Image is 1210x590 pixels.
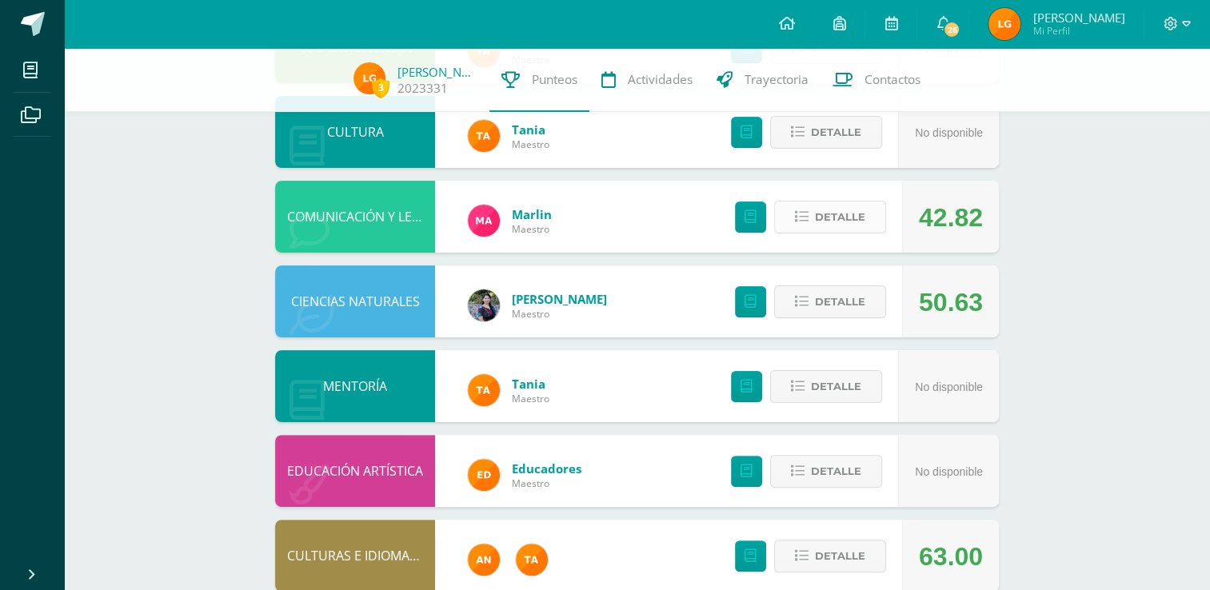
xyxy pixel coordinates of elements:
span: No disponible [915,381,983,393]
span: Mi Perfil [1032,24,1124,38]
button: Detalle [770,116,882,149]
button: Detalle [774,285,886,318]
img: feaeb2f9bb45255e229dc5fdac9a9f6b.png [468,374,500,406]
span: Actividades [628,71,693,88]
a: [PERSON_NAME] [512,291,607,307]
span: Detalle [815,541,865,571]
div: 42.82 [919,181,983,253]
a: 2023331 [397,80,448,97]
span: Detalle [815,287,865,317]
span: Detalle [815,202,865,232]
a: Educadores [512,460,581,476]
span: Maestro [512,138,549,151]
div: EDUCACIÓN ARTÍSTICA [275,435,435,507]
div: 50.63 [919,266,983,338]
a: [PERSON_NAME] [397,64,477,80]
img: b2b209b5ecd374f6d147d0bc2cef63fa.png [468,289,500,321]
span: Maestro [512,222,552,236]
span: Contactos [865,71,920,88]
img: 2b07e7083290fa3d522a25deb24f4cca.png [353,62,385,94]
a: Contactos [821,48,932,112]
button: Detalle [770,370,882,403]
img: ed927125212876238b0630303cb5fd71.png [468,459,500,491]
span: 26 [943,21,960,38]
img: ca51be06ee6568e83a4be8f0f0221dfb.png [468,205,500,237]
button: Detalle [774,201,886,233]
span: Detalle [811,118,861,147]
a: Punteos [489,48,589,112]
div: COMUNICACIÓN Y LENGUAJE, IDIOMA EXTRANJERO [275,181,435,253]
span: 3 [372,78,389,98]
img: feaeb2f9bb45255e229dc5fdac9a9f6b.png [468,120,500,152]
button: Detalle [770,455,882,488]
button: Detalle [774,540,886,572]
span: Maestro [512,476,581,490]
span: Punteos [532,71,577,88]
a: Tania [512,122,549,138]
span: No disponible [915,126,983,139]
div: CULTURA [275,96,435,168]
a: Marlin [512,206,552,222]
span: Detalle [811,456,861,486]
img: feaeb2f9bb45255e229dc5fdac9a9f6b.png [516,544,548,576]
span: Maestro [512,392,549,405]
span: Detalle [811,372,861,401]
img: 2b07e7083290fa3d522a25deb24f4cca.png [988,8,1020,40]
span: Trayectoria [745,71,809,88]
div: CIENCIAS NATURALES [275,265,435,337]
span: [PERSON_NAME] [1032,10,1124,26]
div: MENTORÍA [275,350,435,422]
span: Maestro [512,307,607,321]
a: Trayectoria [705,48,821,112]
img: fc6731ddebfef4a76f049f6e852e62c4.png [468,544,500,576]
span: No disponible [915,465,983,478]
a: Tania [512,376,549,392]
a: Actividades [589,48,705,112]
